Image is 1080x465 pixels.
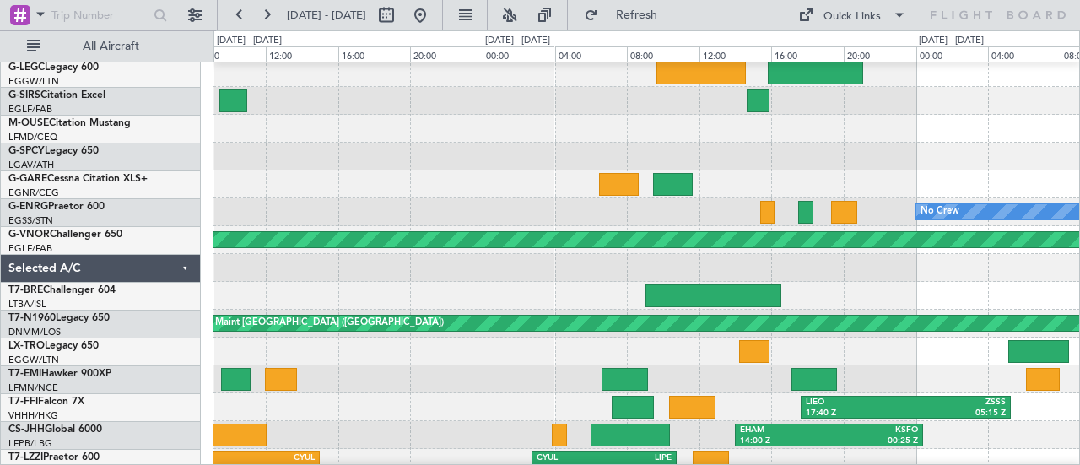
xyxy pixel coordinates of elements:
[338,46,411,62] div: 16:00
[905,397,1005,408] div: ZSSS
[8,369,111,379] a: T7-EMIHawker 900XP
[604,452,672,464] div: LIPE
[166,311,444,336] div: Unplanned Maint [GEOGRAPHIC_DATA] ([GEOGRAPHIC_DATA])
[8,214,53,227] a: EGSS/STN
[287,8,366,23] span: [DATE] - [DATE]
[8,62,99,73] a: G-LEGCLegacy 600
[8,381,58,394] a: LFMN/NCE
[8,202,105,212] a: G-ENRGPraetor 600
[8,298,46,311] a: LTBA/ISL
[8,131,57,143] a: LFMD/CEQ
[905,408,1005,419] div: 05:15 Z
[8,187,59,199] a: EGNR/CEG
[806,408,905,419] div: 17:40 Z
[217,34,282,48] div: [DATE] - [DATE]
[806,397,905,408] div: LIEO
[8,75,59,88] a: EGGW/LTN
[8,103,52,116] a: EGLF/FAB
[771,46,844,62] div: 16:00
[410,46,483,62] div: 20:00
[790,2,915,29] button: Quick Links
[576,2,678,29] button: Refresh
[919,34,984,48] div: [DATE] - [DATE]
[8,437,52,450] a: LFPB/LBG
[829,435,918,447] div: 00:25 Z
[8,397,38,407] span: T7-FFI
[19,33,183,60] button: All Aircraft
[8,341,45,351] span: LX-TRO
[266,46,338,62] div: 12:00
[8,146,45,156] span: G-SPCY
[8,424,45,435] span: CS-JHH
[8,62,45,73] span: G-LEGC
[8,146,99,156] a: G-SPCYLegacy 650
[699,46,772,62] div: 12:00
[8,341,99,351] a: LX-TROLegacy 650
[627,46,699,62] div: 08:00
[921,199,959,224] div: No Crew
[44,41,178,52] span: All Aircraft
[8,285,116,295] a: T7-BREChallenger 604
[740,435,829,447] div: 14:00 Z
[602,9,672,21] span: Refresh
[8,118,131,128] a: M-OUSECitation Mustang
[8,313,110,323] a: T7-N1960Legacy 650
[8,90,105,100] a: G-SIRSCitation Excel
[8,452,100,462] a: T7-LZZIPraetor 600
[8,118,49,128] span: M-OUSE
[193,46,266,62] div: 08:00
[8,159,54,171] a: LGAV/ATH
[8,313,56,323] span: T7-N1960
[823,8,881,25] div: Quick Links
[8,230,122,240] a: G-VNORChallenger 650
[8,369,41,379] span: T7-EMI
[8,285,43,295] span: T7-BRE
[8,409,58,422] a: VHHH/HKG
[8,424,102,435] a: CS-JHHGlobal 6000
[844,46,916,62] div: 20:00
[8,230,50,240] span: G-VNOR
[249,452,314,464] div: CYUL
[184,452,249,464] div: EGLF
[8,452,43,462] span: T7-LZZI
[8,354,59,366] a: EGGW/LTN
[8,202,48,212] span: G-ENRG
[485,34,550,48] div: [DATE] - [DATE]
[8,90,40,100] span: G-SIRS
[537,452,604,464] div: CYUL
[8,174,148,184] a: G-GARECessna Citation XLS+
[8,242,52,255] a: EGLF/FAB
[988,46,1061,62] div: 04:00
[740,424,829,436] div: EHAM
[483,46,555,62] div: 00:00
[829,424,918,436] div: KSFO
[8,397,84,407] a: T7-FFIFalcon 7X
[916,46,989,62] div: 00:00
[8,326,61,338] a: DNMM/LOS
[51,3,148,28] input: Trip Number
[8,174,47,184] span: G-GARE
[555,46,628,62] div: 04:00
